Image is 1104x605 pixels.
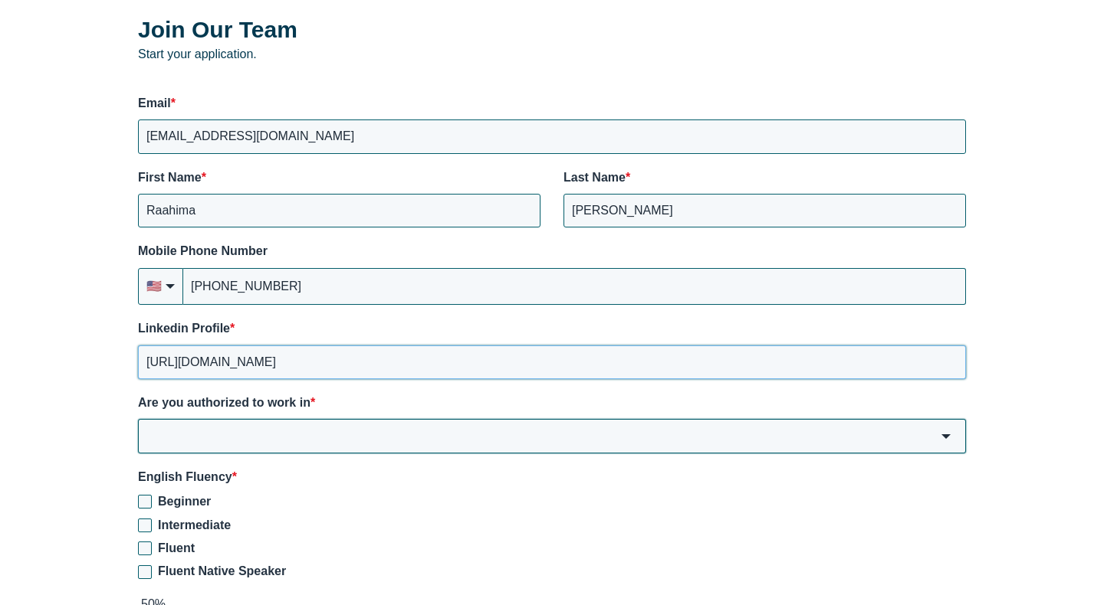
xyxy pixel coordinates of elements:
[138,322,230,335] span: Linkedin Profile
[138,244,268,257] span: Mobile Phone Number
[138,171,202,184] span: First Name
[563,171,626,184] span: Last Name
[158,495,211,508] span: Beginner
[158,541,195,554] span: Fluent
[138,565,152,579] input: Fluent Native Speaker
[146,278,162,295] span: flag
[138,96,171,110] span: Email
[138,495,152,509] input: Beginner
[138,14,966,62] p: Start your application.
[138,17,297,42] strong: Join Our Team
[138,396,310,409] span: Are you authorized to work in
[158,564,286,577] span: Fluent Native Speaker
[138,518,152,532] input: Intermediate
[138,470,232,483] span: English Fluency
[138,541,152,555] input: Fluent
[158,518,231,531] span: Intermediate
